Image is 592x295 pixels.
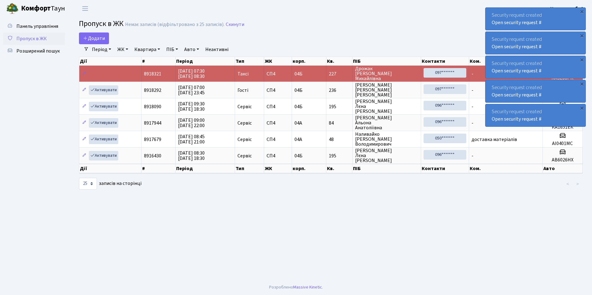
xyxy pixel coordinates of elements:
[16,48,60,54] span: Розширений пошук
[545,157,580,163] h5: АВ6026НХ
[421,164,469,173] th: Контакти
[492,67,542,74] a: Open security request #
[79,57,141,66] th: Дії
[492,92,542,98] a: Open security request #
[144,87,161,94] span: 8918292
[6,2,19,15] img: logo.png
[115,44,131,55] a: ЖК
[178,68,205,80] span: [DATE] 07:30 [DATE] 08:30
[492,43,542,50] a: Open security request #
[79,178,141,190] label: записів на сторінці
[543,164,583,173] th: Авто
[329,88,350,93] span: 236
[178,133,205,145] span: [DATE] 08:45 [DATE] 21:00
[178,100,205,113] span: [DATE] 09:30 [DATE] 18:30
[294,120,302,126] span: 04А
[237,137,252,142] span: Сервіс
[355,132,418,147] span: Наливайко [PERSON_NAME] Володимирович
[21,3,65,14] span: Таун
[294,103,303,110] span: 04Б
[176,164,235,173] th: Період
[550,5,585,12] a: Консьєрж б. 4.
[235,57,264,66] th: Тип
[226,22,244,28] a: Скинути
[355,148,418,163] span: [PERSON_NAME] Лєна [PERSON_NAME]
[579,81,585,87] div: ×
[292,57,326,66] th: корп.
[579,105,585,111] div: ×
[329,153,350,158] span: 195
[269,284,323,291] div: Розроблено .
[472,136,517,143] span: доставка матеріалів
[472,152,473,159] span: -
[132,44,163,55] a: Квартира
[144,120,161,126] span: 8917944
[178,84,205,96] span: [DATE] 07:00 [DATE] 23:45
[355,115,418,130] span: [PERSON_NAME] Альона Анатоліївна
[492,19,542,26] a: Open security request #
[267,88,289,93] span: СП4
[79,18,124,29] span: Пропуск в ЖК
[16,35,47,42] span: Пропуск в ЖК
[79,32,109,44] a: Додати
[472,87,473,94] span: -
[267,121,289,126] span: СП4
[472,103,473,110] span: -
[294,136,302,143] span: 04А
[89,102,118,111] a: Активувати
[469,164,543,173] th: Ком.
[352,57,421,66] th: ПІБ
[176,57,235,66] th: Період
[235,164,264,173] th: Тип
[545,124,580,130] h5: KA1651EK
[293,284,322,290] a: Massive Kinetic
[141,57,176,66] th: #
[267,153,289,158] span: СП4
[469,57,543,66] th: Ком.
[89,135,118,144] a: Активувати
[144,103,161,110] span: 8918090
[77,3,93,14] button: Переключити навігацію
[203,44,231,55] a: Неактивні
[141,164,176,173] th: #
[485,104,585,126] div: Security request created
[355,66,418,81] span: Дрожак [PERSON_NAME] Михайлівна
[264,164,292,173] th: ЖК
[267,137,289,142] span: СП4
[326,57,353,66] th: Кв.
[178,150,205,162] span: [DATE] 08:30 [DATE] 18:30
[21,3,51,13] b: Комфорт
[237,153,252,158] span: Сервіс
[164,44,181,55] a: ПІБ
[89,118,118,128] a: Активувати
[294,152,303,159] span: 04Б
[237,121,252,126] span: Сервіс
[79,164,141,173] th: Дії
[485,8,585,30] div: Security request created
[182,44,202,55] a: Авто
[326,164,353,173] th: Кв.
[579,57,585,63] div: ×
[352,164,421,173] th: ПІБ
[421,57,469,66] th: Контакти
[89,44,114,55] a: Період
[125,22,224,28] div: Немає записів (відфільтровано з 25 записів).
[144,136,161,143] span: 8917679
[264,57,292,66] th: ЖК
[355,83,418,97] span: [PERSON_NAME] [PERSON_NAME] [PERSON_NAME]
[492,116,542,122] a: Open security request #
[83,35,105,42] span: Додати
[3,20,65,32] a: Панель управління
[329,71,350,76] span: 227
[485,32,585,54] div: Security request created
[472,120,473,126] span: -
[355,99,418,114] span: [PERSON_NAME] Лєна [PERSON_NAME]
[16,23,58,30] span: Панель управління
[178,117,205,129] span: [DATE] 09:00 [DATE] 22:00
[329,104,350,109] span: 195
[89,151,118,160] a: Активувати
[294,87,303,94] span: 04Б
[329,137,350,142] span: 48
[144,152,161,159] span: 8916430
[579,8,585,15] div: ×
